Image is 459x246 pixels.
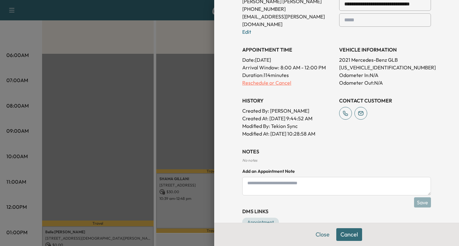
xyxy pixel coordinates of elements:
[311,228,334,241] button: Close
[242,168,431,174] h4: Add an Appointment Note
[242,97,334,104] h3: History
[242,29,251,35] a: Edit
[242,13,334,28] p: [EMAIL_ADDRESS][PERSON_NAME][DOMAIN_NAME]
[242,56,334,64] p: Date: [DATE]
[242,64,334,71] p: Arrival Window:
[242,115,334,122] p: Created At : [DATE] 9:44:52 AM
[242,130,334,137] p: Modified At : [DATE] 10:28:58 AM
[339,79,431,87] p: Odometer Out: N/A
[242,107,334,115] p: Created By : [PERSON_NAME]
[339,71,431,79] p: Odometer In: N/A
[242,5,334,13] p: [PHONE_NUMBER]
[242,46,334,53] h3: APPOINTMENT TIME
[339,56,431,64] p: 2021 Mercedes-Benz GLB
[280,64,326,71] span: 8:00 AM - 12:00 PM
[242,158,431,163] div: No notes
[242,148,431,155] h3: NOTES
[339,64,431,71] p: [US_VEHICLE_IDENTIFICATION_NUMBER]
[242,71,334,79] p: Duration: 114 minutes
[339,97,431,104] h3: CONTACT CUSTOMER
[242,218,279,227] a: Appointment
[242,122,334,130] p: Modified By : Tekion Sync
[339,46,431,53] h3: VEHICLE INFORMATION
[242,79,334,87] p: Reschedule or Cancel
[336,228,362,241] button: Cancel
[242,207,431,215] h3: DMS Links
